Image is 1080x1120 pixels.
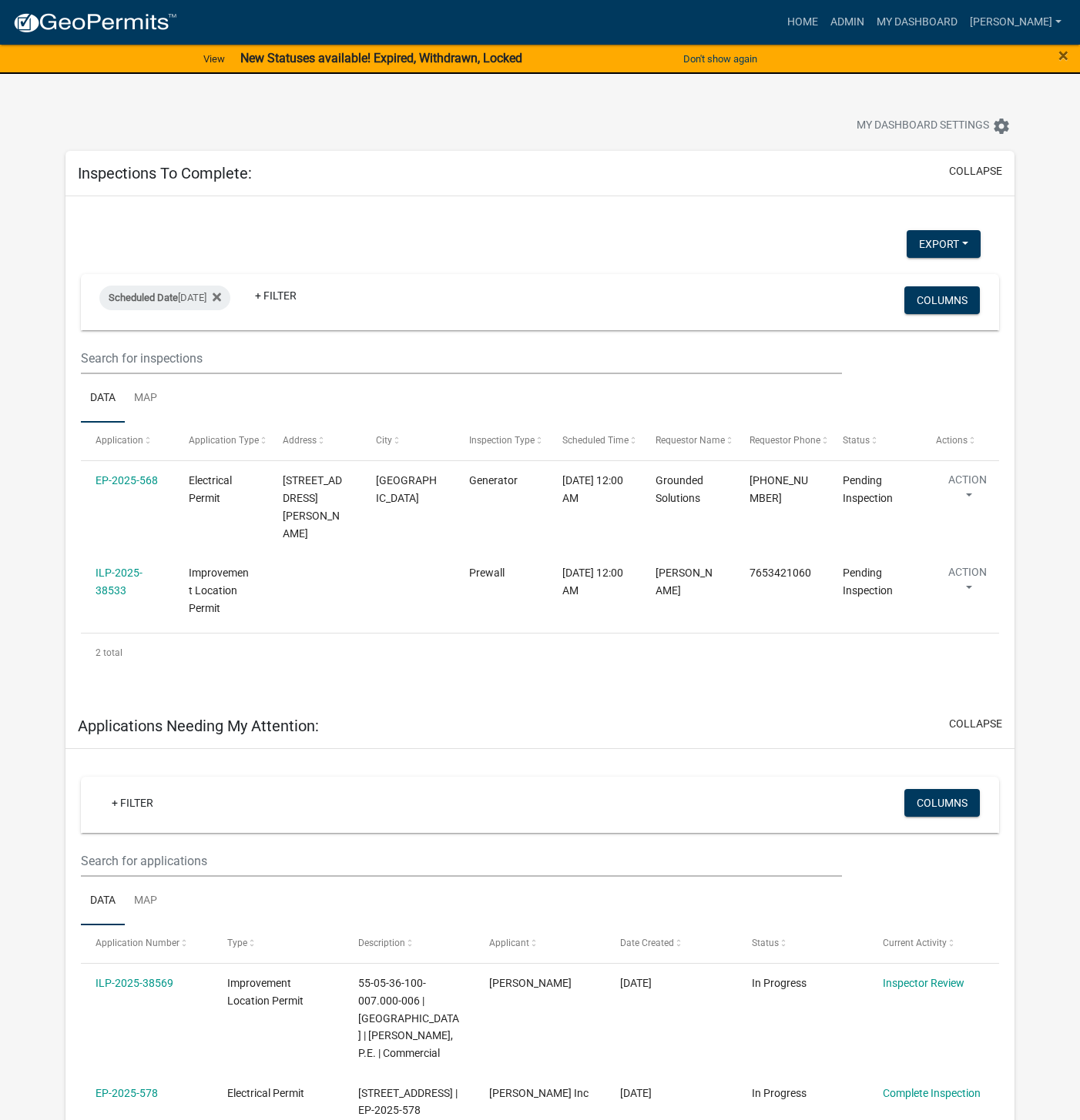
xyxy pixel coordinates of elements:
[78,164,252,182] h5: Inspections To Complete:
[96,977,173,989] a: ILP-2025-38569
[376,435,392,446] span: City
[96,435,143,446] span: Application
[96,1087,158,1099] a: EP-2025-578
[65,196,1015,704] div: collapse
[562,567,623,597] span: 08/21/2025, 12:00 AM
[489,1087,589,1099] span: Joe Schmo Inc
[857,117,989,135] span: My Dashboard Settings
[656,567,713,597] span: Sheldon
[904,286,980,314] button: Columns
[562,474,623,504] span: 08/21/2025, 12:00 AM
[212,925,343,962] datatable-header-cell: Type
[267,423,361,460] datatable-header-cell: Address
[189,435,259,446] span: Application Type
[883,977,964,989] a: Inspector Review
[475,925,605,962] datatable-header-cell: Applicant
[469,435,535,446] span: Inspection Type
[96,938,179,948] span: Application Number
[843,567,893,597] span: Pending Inspection
[358,938,405,948] span: Description
[737,925,868,962] datatable-header-cell: Status
[358,1087,458,1117] span: 5955 S HAASETOWN RD | EP-2025-578
[620,938,674,948] span: Date Created
[125,877,166,926] a: Map
[677,46,763,72] button: Don't show again
[656,474,703,504] span: Grounded Solutions
[936,564,1000,603] button: Action
[376,474,437,504] span: MARTINSVILLE
[81,634,999,672] div: 2 total
[189,567,249,614] span: Improvement Location Permit
[243,282,309,309] a: + Filter
[752,938,779,948] span: Status
[489,938,529,948] span: Applicant
[844,111,1023,141] button: My Dashboard Settingssettings
[125,374,166,423] a: Map
[227,1087,304,1099] span: Electrical Permit
[99,789,166,817] a: + Filter
[750,474,808,504] span: 317-834-1922
[358,977,459,1059] span: 55-05-36-100-007.000-006 | N TIDEWATER RD | Brad Robertson, P.E. | Commercial
[921,423,1015,460] datatable-header-cell: Actions
[344,925,475,962] datatable-header-cell: Description
[81,845,842,877] input: Search for applications
[283,435,317,446] span: Address
[81,925,212,962] datatable-header-cell: Application Number
[361,423,454,460] datatable-header-cell: City
[949,716,1002,732] button: collapse
[81,423,174,460] datatable-header-cell: Application
[562,435,629,446] span: Scheduled Time
[870,8,964,37] a: My Dashboard
[174,423,267,460] datatable-header-cell: Application Type
[868,925,999,962] datatable-header-cell: Current Activity
[883,1087,981,1099] a: Complete Inspection
[189,474,232,504] span: Electrical Permit
[964,8,1068,37] a: [PERSON_NAME]
[109,292,178,303] span: Scheduled Date
[1058,46,1068,65] button: Close
[883,938,947,948] span: Current Activity
[992,117,1011,135] i: settings
[81,374,125,423] a: Data
[489,977,572,989] span: Brad Robertson
[781,8,824,37] a: Home
[949,163,1002,179] button: collapse
[227,977,304,1007] span: Improvement Location Permit
[96,474,158,486] a: EP-2025-568
[620,1087,652,1099] span: 08/19/2025
[283,474,342,539] span: 4404 WILLIAMS RD
[81,343,842,374] input: Search for inspections
[752,977,807,989] span: In Progress
[843,474,893,504] span: Pending Inspection
[620,977,652,989] span: 08/19/2025
[904,789,980,817] button: Columns
[936,472,1000,510] button: Action
[605,925,736,962] datatable-header-cell: Date Created
[96,567,143,597] a: ILP-2025-38533
[99,286,230,310] div: [DATE]
[907,230,981,258] button: Export
[750,567,811,579] span: 7653421060
[824,8,870,37] a: Admin
[843,435,870,446] span: Status
[240,51,522,65] strong: New Statuses available! Expired, Withdrawn, Locked
[469,474,518,486] span: Generator
[78,717,319,735] h5: Applications Needing My Attention:
[197,46,231,72] a: View
[656,435,725,446] span: Requestor Name
[1058,45,1068,66] span: ×
[936,435,968,446] span: Actions
[81,877,125,926] a: Data
[750,435,820,446] span: Requestor Phone
[734,423,827,460] datatable-header-cell: Requestor Phone
[641,423,734,460] datatable-header-cell: Requestor Name
[828,423,921,460] datatable-header-cell: Status
[454,423,548,460] datatable-header-cell: Inspection Type
[548,423,641,460] datatable-header-cell: Scheduled Time
[227,938,247,948] span: Type
[469,567,505,579] span: Prewall
[752,1087,807,1099] span: In Progress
